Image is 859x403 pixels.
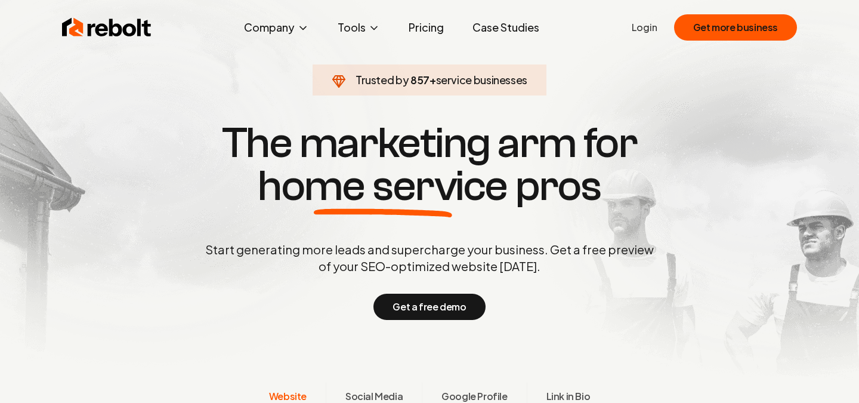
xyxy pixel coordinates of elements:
[356,73,409,87] span: Trusted by
[399,16,453,39] a: Pricing
[203,241,656,275] p: Start generating more leads and supercharge your business. Get a free preview of your SEO-optimiz...
[373,294,485,320] button: Get a free demo
[234,16,319,39] button: Company
[258,165,508,208] span: home service
[674,14,797,41] button: Get more business
[410,72,429,88] span: 857
[328,16,390,39] button: Tools
[429,73,436,87] span: +
[463,16,549,39] a: Case Studies
[62,16,152,39] img: Rebolt Logo
[632,20,657,35] a: Login
[436,73,528,87] span: service businesses
[143,122,716,208] h1: The marketing arm for pros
